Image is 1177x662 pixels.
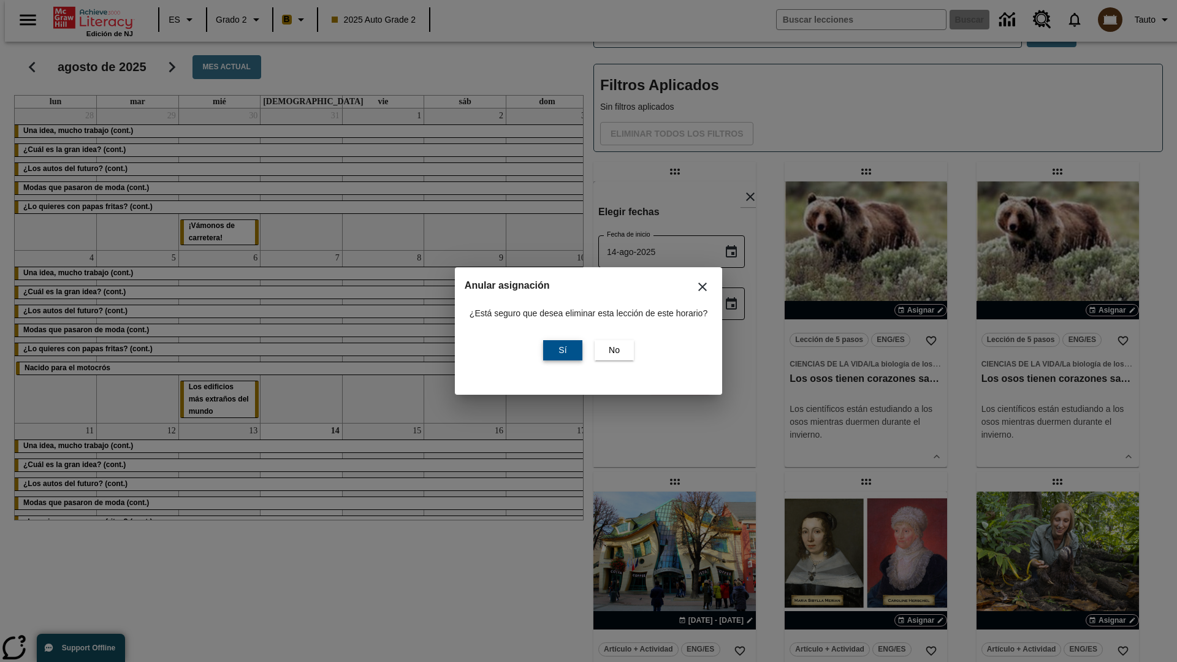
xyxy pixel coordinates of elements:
[558,344,566,357] span: Sí
[609,344,620,357] span: No
[543,340,582,360] button: Sí
[465,277,712,294] h2: Anular asignación
[595,340,634,360] button: No
[688,272,717,302] button: Cerrar
[470,307,707,320] p: ¿Está seguro que desea eliminar esta lección de este horario?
